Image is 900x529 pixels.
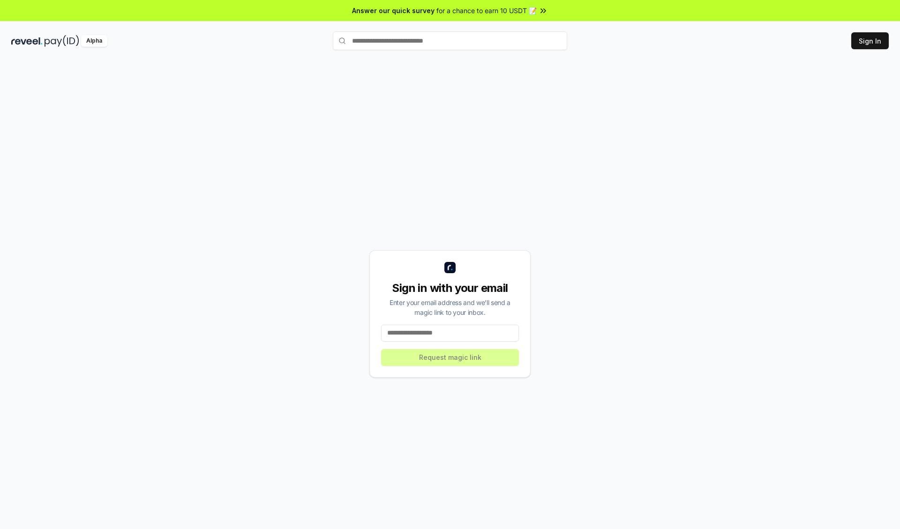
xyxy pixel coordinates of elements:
div: Alpha [81,35,107,47]
span: Answer our quick survey [352,6,435,15]
div: Enter your email address and we’ll send a magic link to your inbox. [381,298,519,317]
img: reveel_dark [11,35,43,47]
span: for a chance to earn 10 USDT 📝 [436,6,537,15]
button: Sign In [851,32,889,49]
img: pay_id [45,35,79,47]
div: Sign in with your email [381,281,519,296]
img: logo_small [444,262,456,273]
